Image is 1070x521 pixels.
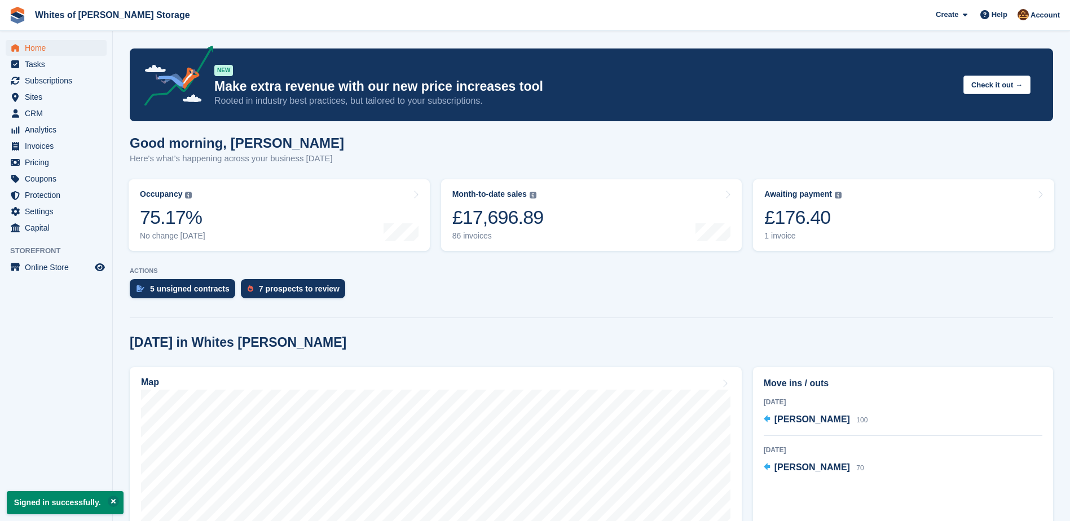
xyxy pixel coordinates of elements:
a: menu [6,105,107,121]
div: Occupancy [140,189,182,199]
a: Whites of [PERSON_NAME] Storage [30,6,195,24]
img: prospect-51fa495bee0391a8d652442698ab0144808aea92771e9ea1ae160a38d050c398.svg [248,285,253,292]
a: menu [6,40,107,56]
a: menu [6,204,107,219]
a: menu [6,56,107,72]
span: Invoices [25,138,93,154]
a: menu [6,220,107,236]
a: menu [6,89,107,105]
img: icon-info-grey-7440780725fd019a000dd9b08b2336e03edf1995a4989e88bcd33f0948082b44.svg [530,192,536,198]
div: NEW [214,65,233,76]
span: Settings [25,204,93,219]
a: Awaiting payment £176.40 1 invoice [753,179,1054,251]
button: Check it out → [963,76,1031,94]
span: Analytics [25,122,93,138]
span: Protection [25,187,93,203]
p: Here's what's happening across your business [DATE] [130,152,344,165]
div: Month-to-date sales [452,189,527,199]
img: icon-info-grey-7440780725fd019a000dd9b08b2336e03edf1995a4989e88bcd33f0948082b44.svg [835,192,842,198]
div: £176.40 [764,206,842,229]
span: Sites [25,89,93,105]
a: menu [6,259,107,275]
img: price-adjustments-announcement-icon-8257ccfd72463d97f412b2fc003d46551f7dbcb40ab6d574587a9cd5c0d94... [135,46,214,110]
div: £17,696.89 [452,206,544,229]
a: menu [6,187,107,203]
img: contract_signature_icon-13c848040528278c33f63329250d36e43548de30e8caae1d1a13099fd9432cc5.svg [136,285,144,292]
span: CRM [25,105,93,121]
span: Capital [25,220,93,236]
a: 5 unsigned contracts [130,279,241,304]
a: menu [6,138,107,154]
h2: Move ins / outs [764,377,1042,390]
span: Storefront [10,245,112,257]
span: 70 [856,464,864,472]
a: Month-to-date sales £17,696.89 86 invoices [441,179,742,251]
a: menu [6,154,107,170]
p: Make extra revenue with our new price increases tool [214,78,954,95]
span: Create [936,9,958,20]
div: 86 invoices [452,231,544,241]
a: Occupancy 75.17% No change [DATE] [129,179,430,251]
img: Eddie White [1018,9,1029,20]
span: Account [1031,10,1060,21]
span: [PERSON_NAME] [774,414,850,424]
h1: Good morning, [PERSON_NAME] [130,135,344,151]
a: Preview store [93,260,107,274]
span: Help [992,9,1007,20]
a: menu [6,171,107,187]
div: 75.17% [140,206,205,229]
a: [PERSON_NAME] 70 [764,461,864,475]
p: ACTIONS [130,267,1053,275]
span: [PERSON_NAME] [774,462,850,472]
h2: Map [141,377,159,387]
div: 5 unsigned contracts [150,284,230,293]
div: [DATE] [764,397,1042,407]
a: menu [6,73,107,89]
img: icon-info-grey-7440780725fd019a000dd9b08b2336e03edf1995a4989e88bcd33f0948082b44.svg [185,192,192,198]
span: Coupons [25,171,93,187]
div: [DATE] [764,445,1042,455]
span: Subscriptions [25,73,93,89]
span: Home [25,40,93,56]
p: Signed in successfully. [7,491,124,514]
h2: [DATE] in Whites [PERSON_NAME] [130,335,346,350]
div: Awaiting payment [764,189,832,199]
div: 1 invoice [764,231,842,241]
div: 7 prospects to review [259,284,340,293]
span: 100 [856,416,868,424]
span: Online Store [25,259,93,275]
p: Rooted in industry best practices, but tailored to your subscriptions. [214,95,954,107]
div: No change [DATE] [140,231,205,241]
a: [PERSON_NAME] 100 [764,413,868,427]
img: stora-icon-8386f47178a22dfd0bd8f6a31ec36ba5ce8667c1dd55bd0f319d3a0aa187defe.svg [9,7,26,24]
a: menu [6,122,107,138]
span: Pricing [25,154,93,170]
span: Tasks [25,56,93,72]
a: 7 prospects to review [241,279,351,304]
